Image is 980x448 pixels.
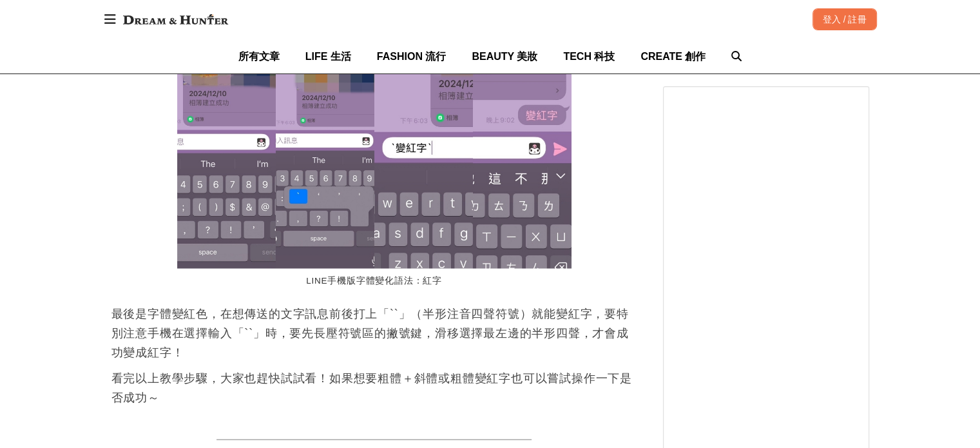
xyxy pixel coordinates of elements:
a: FASHION 流行 [377,39,447,73]
span: BEAUTY 美妝 [472,51,537,62]
span: 所有文章 [238,51,280,62]
span: CREATE 創作 [640,51,706,62]
span: TECH 科技 [563,51,615,62]
a: LIFE 生活 [305,39,351,73]
a: BEAUTY 美妝 [472,39,537,73]
a: 所有文章 [238,39,280,73]
p: 看完以上教學步驟，大家也趕快試試看！如果想要粗體＋斜體或粗體變紅字也可以嘗試操作一下是否成功～ [111,368,637,407]
p: 最後是字體變紅色，在想傳送的文字訊息前後打上「``」（半形注音四聲符號）就能變紅字，要特別注意手機在選擇輸入「``」時，要先長壓符號區的撇號鍵，滑移選擇最左邊的半形四聲，才會成功變成紅字！ [111,304,637,362]
span: LIFE 生活 [305,51,351,62]
span: FASHION 流行 [377,51,447,62]
div: 登入 / 註冊 [812,8,877,30]
figcaption: LINE手機版字體變化語法：紅字 [177,268,572,293]
a: TECH 科技 [563,39,615,73]
img: Dream & Hunter [117,8,235,31]
img: LINE手機版新功能！字體變紅色、斜體、加粗超實用，怎麼做實際教學示範給你看 [177,46,572,268]
a: CREATE 創作 [640,39,706,73]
